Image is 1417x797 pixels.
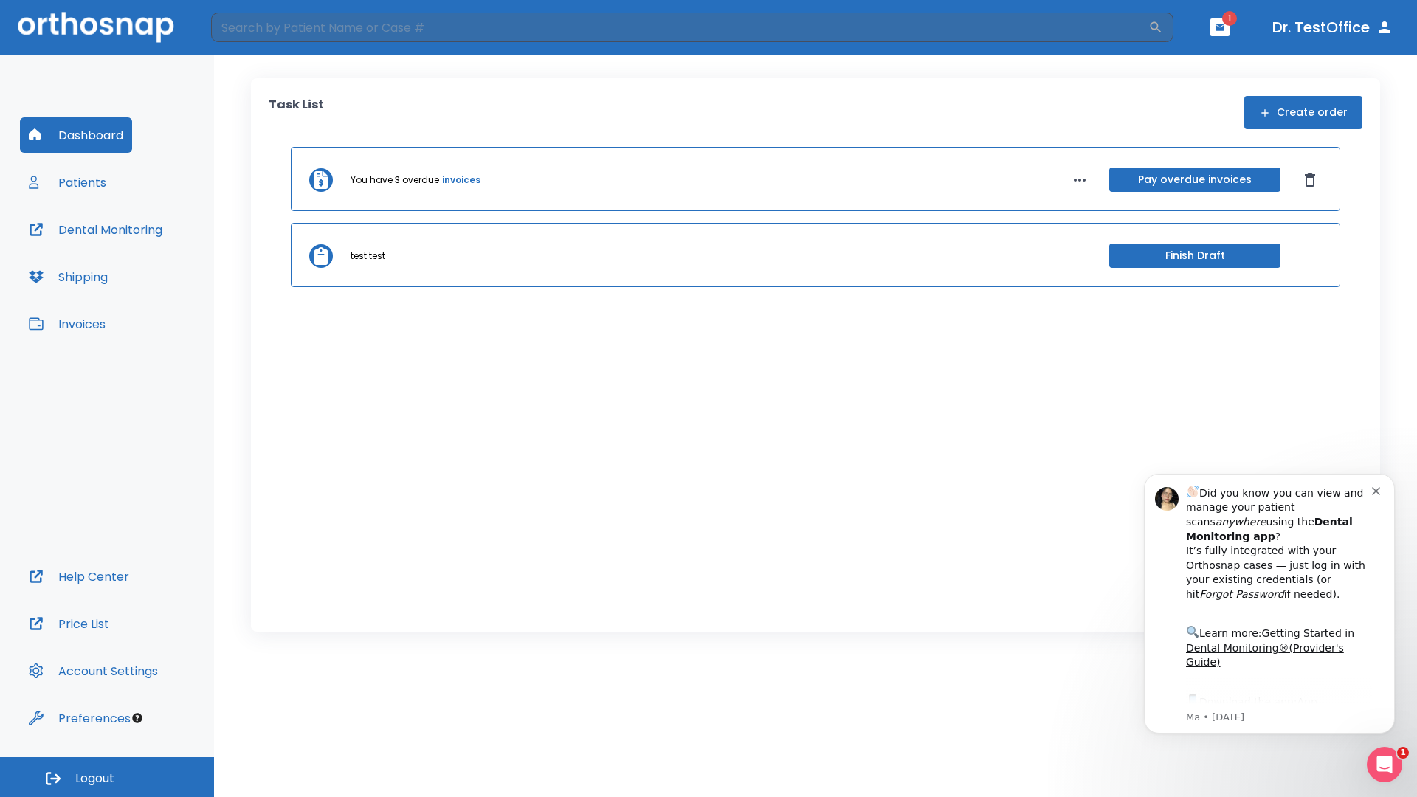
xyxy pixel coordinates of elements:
[1298,168,1322,192] button: Dismiss
[20,606,118,641] button: Price List
[20,117,132,153] button: Dashboard
[351,173,439,187] p: You have 3 overdue
[211,13,1148,42] input: Search by Patient Name or Case #
[1109,168,1280,192] button: Pay overdue invoices
[351,249,385,263] p: test test
[64,244,196,271] a: App Store
[20,259,117,294] button: Shipping
[18,12,174,42] img: Orthosnap
[250,32,262,44] button: Dismiss notification
[442,173,480,187] a: invoices
[1367,747,1402,782] iframe: Intercom live chat
[269,96,324,129] p: Task List
[20,306,114,342] button: Invoices
[20,212,171,247] button: Dental Monitoring
[131,711,144,725] div: Tooltip anchor
[20,559,138,594] button: Help Center
[1222,11,1237,26] span: 1
[20,700,139,736] button: Preferences
[1397,747,1409,759] span: 1
[1266,14,1399,41] button: Dr. TestOffice
[75,770,114,787] span: Logout
[20,653,167,689] button: Account Settings
[64,259,250,272] p: Message from Ma, sent 3w ago
[1122,452,1417,757] iframe: Intercom notifications message
[20,165,115,200] button: Patients
[1109,244,1280,268] button: Finish Draft
[1244,96,1362,129] button: Create order
[64,241,250,316] div: Download the app: | ​ Let us know if you need help getting started!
